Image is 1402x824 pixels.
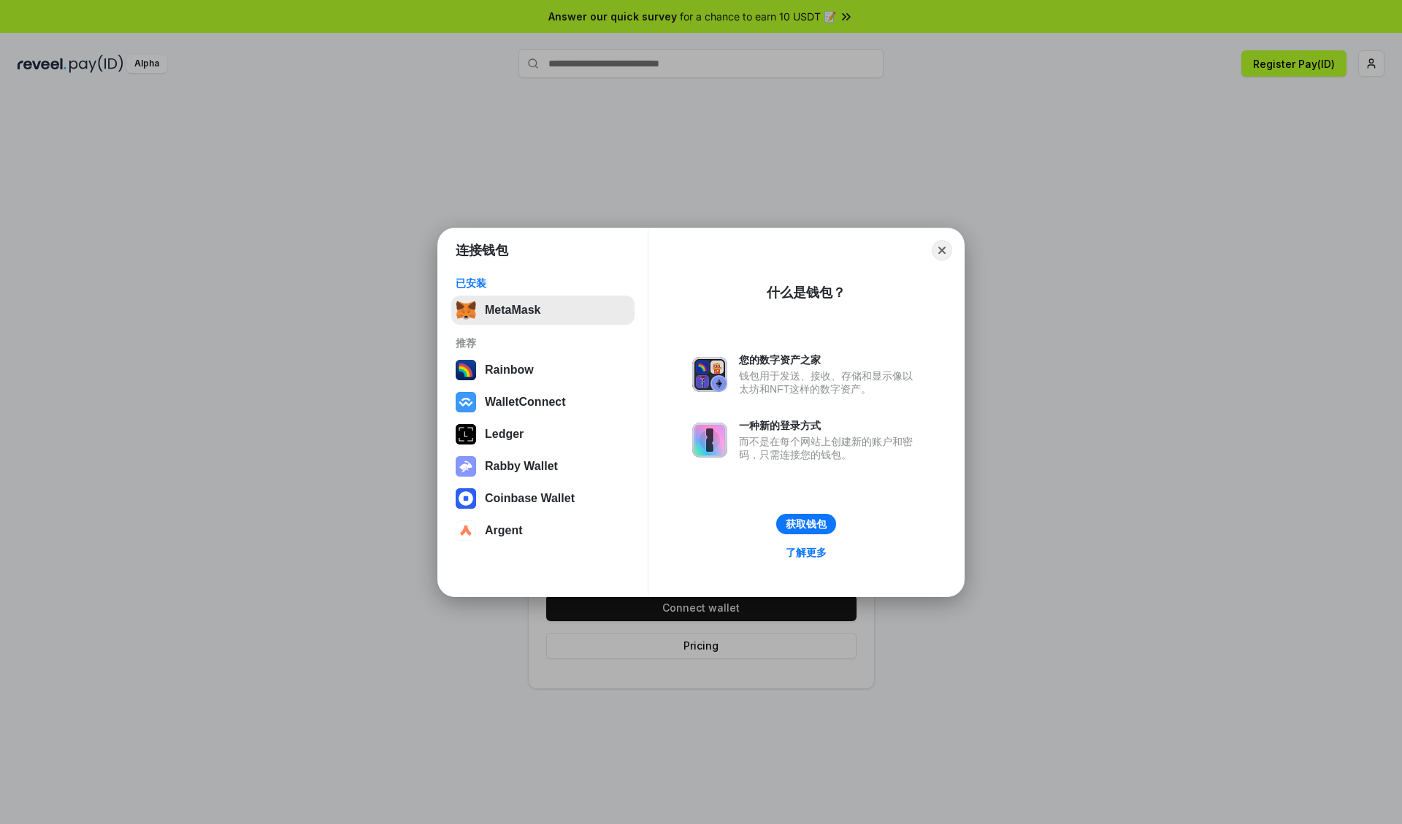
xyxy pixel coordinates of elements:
[456,392,476,412] img: svg+xml,%3Csvg%20width%3D%2228%22%20height%3D%2228%22%20viewBox%3D%220%200%2028%2028%22%20fill%3D...
[456,360,476,380] img: svg+xml,%3Csvg%20width%3D%22120%22%20height%3D%22120%22%20viewBox%3D%220%200%20120%20120%22%20fil...
[485,460,558,473] div: Rabby Wallet
[739,369,920,396] div: 钱包用于发送、接收、存储和显示像以太坊和NFT这样的数字资产。
[456,277,630,290] div: 已安装
[451,420,635,449] button: Ledger
[451,388,635,417] button: WalletConnect
[485,396,566,409] div: WalletConnect
[776,514,836,534] button: 获取钱包
[777,543,835,562] a: 了解更多
[451,452,635,481] button: Rabby Wallet
[692,423,727,458] img: svg+xml,%3Csvg%20xmlns%3D%22http%3A%2F%2Fwww.w3.org%2F2000%2Fsvg%22%20fill%3D%22none%22%20viewBox...
[456,520,476,541] img: svg+xml,%3Csvg%20width%3D%2228%22%20height%3D%2228%22%20viewBox%3D%220%200%2028%2028%22%20fill%3D...
[485,428,524,441] div: Ledger
[786,517,827,531] div: 获取钱包
[932,240,952,261] button: Close
[456,300,476,320] img: svg+xml,%3Csvg%20fill%3D%22none%22%20height%3D%2233%22%20viewBox%3D%220%200%2035%2033%22%20width%...
[456,456,476,477] img: svg+xml,%3Csvg%20xmlns%3D%22http%3A%2F%2Fwww.w3.org%2F2000%2Fsvg%22%20fill%3D%22none%22%20viewBox...
[456,336,630,350] div: 推荐
[456,488,476,509] img: svg+xml,%3Csvg%20width%3D%2228%22%20height%3D%2228%22%20viewBox%3D%220%200%2028%2028%22%20fill%3D...
[451,355,635,385] button: Rainbow
[451,516,635,545] button: Argent
[739,353,920,366] div: 您的数字资产之家
[456,242,508,259] h1: 连接钱包
[485,304,540,317] div: MetaMask
[485,363,534,377] div: Rainbow
[451,484,635,513] button: Coinbase Wallet
[456,424,476,444] img: svg+xml,%3Csvg%20xmlns%3D%22http%3A%2F%2Fwww.w3.org%2F2000%2Fsvg%22%20width%3D%2228%22%20height%3...
[786,546,827,559] div: 了解更多
[451,296,635,325] button: MetaMask
[739,435,920,461] div: 而不是在每个网站上创建新的账户和密码，只需连接您的钱包。
[692,357,727,392] img: svg+xml,%3Csvg%20xmlns%3D%22http%3A%2F%2Fwww.w3.org%2F2000%2Fsvg%22%20fill%3D%22none%22%20viewBox...
[767,284,846,301] div: 什么是钱包？
[485,524,523,537] div: Argent
[485,492,575,505] div: Coinbase Wallet
[739,419,920,432] div: 一种新的登录方式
